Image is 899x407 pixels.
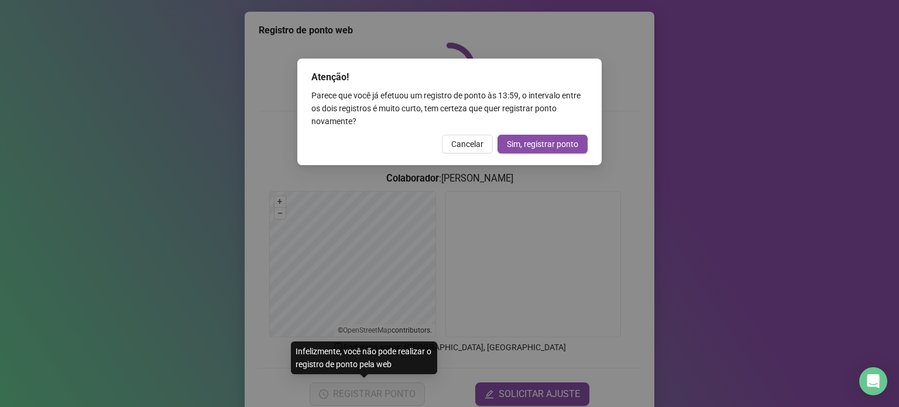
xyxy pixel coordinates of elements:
[507,138,578,151] span: Sim, registrar ponto
[497,135,588,153] button: Sim, registrar ponto
[291,341,437,374] div: Infelizmente, você não pode realizar o registro de ponto pela web
[442,135,493,153] button: Cancelar
[311,89,588,128] div: Parece que você já efetuou um registro de ponto às 13:59 , o intervalo entre os dois registros é ...
[859,367,887,395] div: Open Intercom Messenger
[451,138,483,151] span: Cancelar
[311,70,588,84] div: Atenção!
